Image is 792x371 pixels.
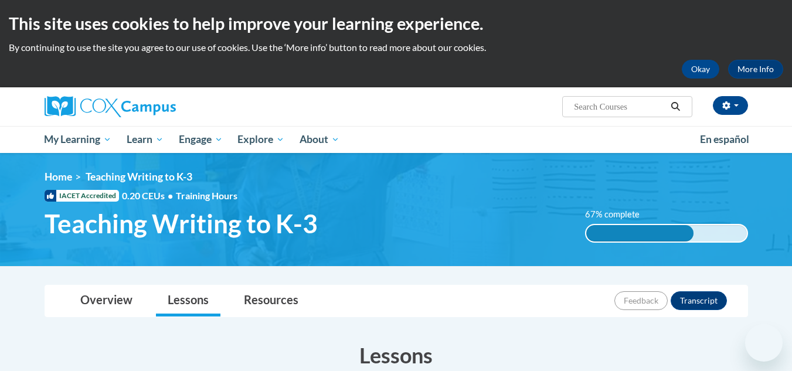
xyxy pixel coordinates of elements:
[667,100,684,114] button: Search
[176,190,237,201] span: Training Hours
[700,133,749,145] span: En español
[45,171,72,183] a: Home
[573,100,667,114] input: Search Courses
[232,285,310,316] a: Resources
[292,126,347,153] a: About
[179,132,223,147] span: Engage
[586,225,694,241] div: 67% complete
[37,126,120,153] a: My Learning
[69,285,144,316] a: Overview
[682,60,719,79] button: Okay
[168,190,173,201] span: •
[45,96,267,117] a: Cox Campus
[127,132,164,147] span: Learn
[45,190,119,202] span: IACET Accredited
[171,126,230,153] a: Engage
[45,208,318,239] span: Teaching Writing to K-3
[230,126,292,153] a: Explore
[44,132,111,147] span: My Learning
[728,60,783,79] a: More Info
[300,132,339,147] span: About
[156,285,220,316] a: Lessons
[671,291,727,310] button: Transcript
[585,208,652,221] label: 67% complete
[45,341,748,370] h3: Lessons
[9,12,783,35] h2: This site uses cookies to help improve your learning experience.
[122,189,176,202] span: 0.20 CEUs
[692,127,757,152] a: En español
[9,41,783,54] p: By continuing to use the site you agree to our use of cookies. Use the ‘More info’ button to read...
[713,96,748,115] button: Account Settings
[119,126,171,153] a: Learn
[237,132,284,147] span: Explore
[614,291,668,310] button: Feedback
[86,171,192,183] span: Teaching Writing to K-3
[45,96,176,117] img: Cox Campus
[27,126,766,153] div: Main menu
[745,324,783,362] iframe: Button to launch messaging window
